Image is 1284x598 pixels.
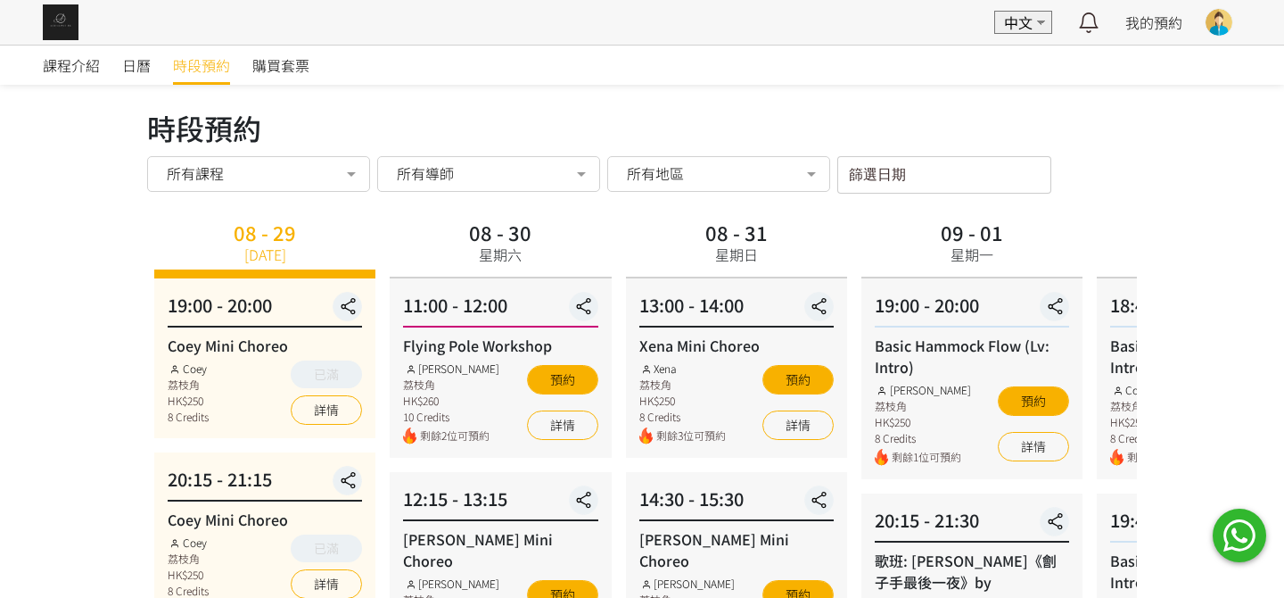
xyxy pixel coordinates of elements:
input: 篩選日期 [837,156,1051,194]
a: 日曆 [122,46,151,85]
div: Coey [168,361,209,377]
a: 我的預約 [1125,12,1182,33]
div: 14:30 - 15:30 [639,486,834,521]
span: 時段預約 [173,54,230,76]
div: 08 - 31 [705,222,768,242]
div: 08 - 29 [234,222,296,242]
button: 已滿 [291,361,362,388]
a: 詳情 [291,395,362,425]
div: 荔枝角 [639,377,726,393]
a: 詳情 [998,432,1069,461]
div: [PERSON_NAME] Mini Choreo [639,528,834,571]
a: 課程介紹 [43,46,100,85]
img: fire.png [403,428,416,444]
a: 詳情 [527,411,598,440]
img: img_61c0148bb0266 [43,4,78,40]
span: 剩餘3位可預約 [656,428,726,444]
div: Coey [168,535,209,551]
span: 剩餘2位可預約 [420,428,499,444]
div: 19:00 - 20:00 [168,292,362,328]
div: [PERSON_NAME] Mini Choreo [403,528,597,571]
div: HK$250 [168,393,209,409]
span: 日曆 [122,54,151,76]
div: [PERSON_NAME] [875,382,971,398]
div: 荔枝角 [1110,398,1197,414]
div: 8 Credits [168,409,209,425]
div: 荔枝角 [168,377,209,393]
div: [PERSON_NAME] [403,576,499,592]
div: 星期一 [951,244,993,265]
div: 8 Credits [875,430,971,446]
div: 荔枝角 [875,398,971,414]
div: HK$250 [1110,414,1197,430]
div: 09 - 01 [941,222,1003,242]
div: 08 - 30 [469,222,531,242]
div: 8 Credits [639,409,726,425]
div: 時段預約 [147,106,1137,149]
div: HK$260 [403,393,499,409]
div: 20:15 - 21:30 [875,507,1069,543]
span: 剩餘7位可預約 [1127,449,1197,466]
a: 詳情 [762,411,834,440]
a: 購買套票 [252,46,309,85]
div: HK$250 [168,567,209,583]
span: 所有課程 [167,164,224,182]
span: 課程介紹 [43,54,100,76]
div: HK$250 [639,393,726,409]
button: 預約 [527,365,598,395]
div: Coey [1110,382,1197,398]
div: 星期日 [715,244,758,265]
div: Coey Mini Choreo [168,509,362,530]
div: 13:00 - 14:00 [639,292,834,328]
button: 預約 [998,386,1069,416]
span: 所有地區 [627,164,684,182]
span: 購買套票 [252,54,309,76]
button: 已滿 [291,535,362,562]
div: Flying Pole Workshop [403,335,597,356]
span: 所有導師 [397,164,454,182]
div: [DATE] [244,244,286,265]
div: 荔枝角 [168,551,209,567]
img: fire.png [875,449,888,466]
div: 20:15 - 21:15 [168,466,362,502]
div: HK$250 [875,414,971,430]
button: 預約 [762,365,834,395]
img: fire.png [1110,449,1123,466]
div: 星期六 [479,244,522,265]
div: 19:00 - 20:00 [875,292,1069,328]
div: 10 Credits [403,409,499,425]
div: Xena [639,361,726,377]
div: 8 Credits [1110,430,1197,446]
div: 12:15 - 13:15 [403,486,597,521]
span: 剩餘1位可預約 [892,449,971,466]
img: fire.png [639,428,653,444]
a: 時段預約 [173,46,230,85]
div: [PERSON_NAME] [403,361,499,377]
div: 荔枝角 [403,377,499,393]
div: [PERSON_NAME] [639,576,736,592]
div: 11:00 - 12:00 [403,292,597,328]
div: Basic Hammock Flow (Lv: Intro) [875,335,1069,378]
div: Coey Mini Choreo [168,335,362,356]
div: Xena Mini Choreo [639,335,834,356]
